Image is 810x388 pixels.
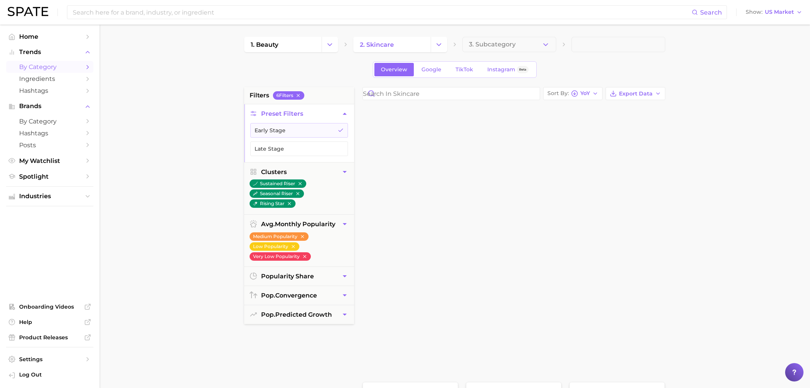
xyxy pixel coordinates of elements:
button: popularity share [244,267,354,286]
span: YoY [580,91,590,95]
span: by Category [19,63,80,71]
span: Spotlight [19,173,80,180]
span: Industries [19,193,80,200]
button: Low Popularity [250,242,299,251]
button: pop.predicted growth [244,305,354,324]
span: US Market [765,10,794,14]
abbr: popularity index [261,311,275,318]
span: Posts [19,141,80,149]
span: Hashtags [19,130,80,137]
a: Hashtags [6,85,93,97]
button: seasonal riser [250,189,304,198]
span: My Watchlist [19,157,80,164]
span: Overview [381,66,407,73]
span: 3. Subcategory [469,41,516,48]
input: Search in skincare [363,87,540,100]
a: Home [6,31,93,43]
a: Spotlight [6,171,93,182]
button: Change Category [322,37,338,52]
span: Clusters [261,168,287,176]
button: Very Low Popularity [250,252,311,261]
button: Sort ByYoY [543,87,603,100]
span: Settings [19,356,80,363]
a: Onboarding Videos [6,301,93,312]
button: rising star [250,199,296,208]
button: Medium Popularity [250,232,309,241]
a: Posts [6,139,93,151]
a: My Watchlist [6,155,93,167]
a: 1. beauty [244,37,322,52]
span: Preset Filters [261,110,303,117]
a: Ingredients [6,73,93,85]
span: Ingredients [19,75,80,82]
span: Sort By [547,91,569,95]
a: by Category [6,115,93,127]
span: Export Data [619,90,653,97]
button: Change Category [431,37,447,52]
button: Late Stage [250,141,348,156]
span: Onboarding Videos [19,303,80,310]
a: TikTok [449,63,480,76]
button: Trends [6,46,93,58]
span: Product Releases [19,334,80,341]
span: filters [250,91,269,100]
button: ShowUS Market [744,7,804,17]
span: Search [700,9,722,16]
a: InstagramBeta [481,63,535,76]
span: predicted growth [261,311,332,318]
a: by Category [6,61,93,73]
span: Instagram [487,66,515,73]
button: Brands [6,100,93,112]
span: Beta [519,66,526,73]
span: Home [19,33,80,40]
span: Help [19,319,80,326]
span: 1. beauty [251,41,278,48]
img: SPATE [8,7,48,16]
button: 6Filters [273,91,304,100]
abbr: popularity index [261,292,275,299]
a: Hashtags [6,127,93,139]
button: sustained riser [250,179,306,188]
button: pop.convergence [244,286,354,305]
span: Hashtags [19,87,80,94]
a: Help [6,316,93,328]
input: Search here for a brand, industry, or ingredient [72,6,692,19]
span: Show [746,10,763,14]
span: Trends [19,49,80,56]
a: Overview [374,63,414,76]
span: Brands [19,103,80,110]
span: TikTok [456,66,473,73]
a: Log out. Currently logged in with e-mail danielle.gonzalez@loreal.com. [6,369,93,382]
span: convergence [261,292,317,299]
span: Log Out [19,371,87,378]
a: Product Releases [6,332,93,343]
button: Clusters [244,163,354,181]
abbr: average [261,220,275,228]
a: Settings [6,353,93,365]
a: Google [415,63,448,76]
span: 2. skincare [360,41,394,48]
button: Preset Filters [244,104,354,123]
button: avg.monthly popularity [244,215,354,233]
span: by Category [19,118,80,125]
button: Early Stage [250,123,348,138]
button: Export Data [606,87,665,100]
span: Google [421,66,441,73]
a: 2. skincare [353,37,431,52]
img: rising star [253,201,258,206]
button: 3. Subcategory [462,37,556,52]
button: Industries [6,191,93,202]
span: monthly popularity [261,220,335,228]
img: sustained riser [253,181,258,186]
span: popularity share [261,273,314,280]
img: seasonal riser [253,191,258,196]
